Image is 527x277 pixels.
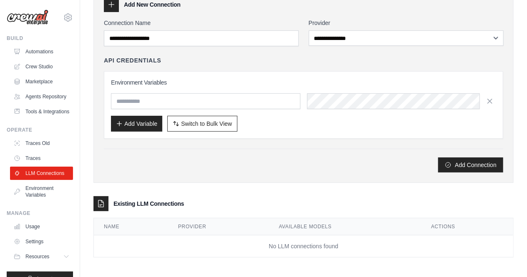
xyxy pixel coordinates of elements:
button: Switch to Bulk View [167,116,237,132]
h4: API Credentials [104,56,161,65]
span: Switch to Bulk View [181,120,232,128]
a: Traces [10,152,73,165]
a: LLM Connections [10,167,73,180]
a: Settings [10,235,73,248]
button: Add Variable [111,116,162,132]
img: Logo [7,10,48,25]
div: Build [7,35,73,42]
div: Operate [7,127,73,133]
a: Automations [10,45,73,58]
label: Connection Name [104,19,299,27]
button: Resources [10,250,73,263]
button: Add Connection [438,157,503,172]
a: Environment Variables [10,182,73,202]
a: Tools & Integrations [10,105,73,118]
span: Resources [25,253,49,260]
a: Traces Old [10,137,73,150]
th: Provider [168,218,269,235]
td: No LLM connections found [94,235,513,257]
a: Usage [10,220,73,233]
a: Agents Repository [10,90,73,103]
label: Provider [309,19,504,27]
th: Actions [421,218,513,235]
a: Marketplace [10,75,73,88]
h3: Environment Variables [111,78,496,87]
a: Crew Studio [10,60,73,73]
h3: Add New Connection [124,0,181,9]
th: Name [94,218,168,235]
th: Available Models [269,218,421,235]
div: Manage [7,210,73,217]
h3: Existing LLM Connections [113,200,184,208]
